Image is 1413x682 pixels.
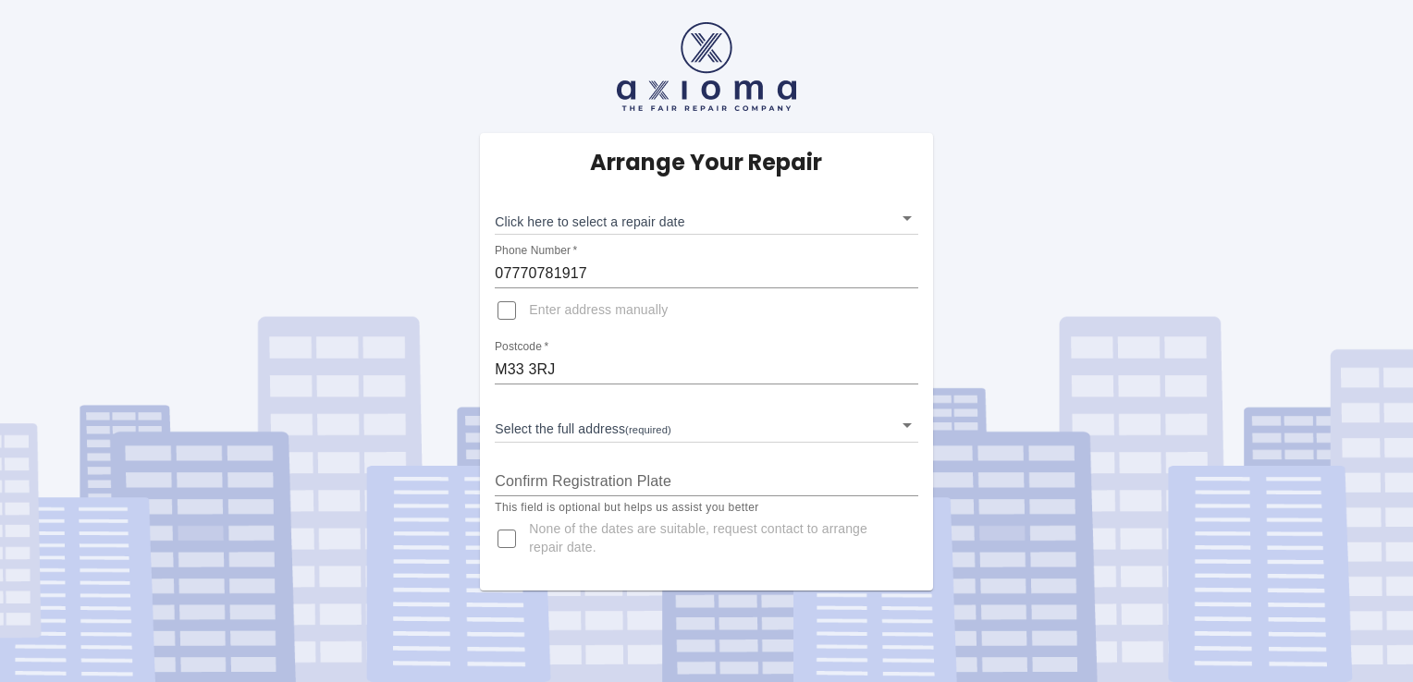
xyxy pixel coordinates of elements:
span: Enter address manually [529,301,668,320]
span: None of the dates are suitable, request contact to arrange repair date. [529,520,903,557]
p: This field is optional but helps us assist you better [495,499,917,518]
h5: Arrange Your Repair [590,148,822,177]
label: Postcode [495,339,548,355]
img: axioma [617,22,796,111]
label: Phone Number [495,243,577,259]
